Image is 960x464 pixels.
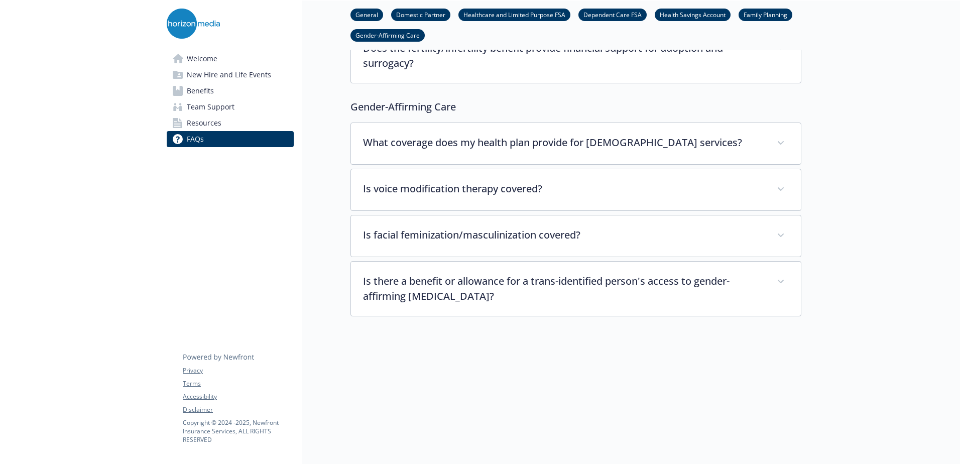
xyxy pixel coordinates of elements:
[167,51,294,67] a: Welcome
[187,67,271,83] span: New Hire and Life Events
[187,51,217,67] span: Welcome
[167,115,294,131] a: Resources
[187,115,221,131] span: Resources
[183,418,293,444] p: Copyright © 2024 - 2025 , Newfront Insurance Services, ALL RIGHTS RESERVED
[739,10,792,19] a: Family Planning
[183,405,293,414] a: Disclaimer
[363,41,765,71] p: Does the fertility/infertility benefit provide financial support for adoption and surrogacy?
[167,83,294,99] a: Benefits
[350,30,425,40] a: Gender-Affirming Care
[183,392,293,401] a: Accessibility
[187,131,204,147] span: FAQs
[351,29,801,83] div: Does the fertility/infertility benefit provide financial support for adoption and surrogacy?
[363,181,765,196] p: Is voice modification therapy covered?
[655,10,731,19] a: Health Savings Account
[578,10,647,19] a: Dependent Care FSA
[183,379,293,388] a: Terms
[350,10,383,19] a: General
[351,262,801,316] div: Is there a benefit or allowance for a trans-identified person's access to gender-affirming [MEDIC...
[167,67,294,83] a: New Hire and Life Events
[167,131,294,147] a: FAQs
[351,123,801,164] div: What coverage does my health plan provide for [DEMOGRAPHIC_DATA] services?
[363,227,765,243] p: Is facial feminization/masculinization covered?
[187,83,214,99] span: Benefits
[391,10,450,19] a: Domestic Partner
[167,99,294,115] a: Team Support
[183,366,293,375] a: Privacy
[351,215,801,257] div: Is facial feminization/masculinization covered?
[458,10,570,19] a: Healthcare and Limited Purpose FSA
[351,169,801,210] div: Is voice modification therapy covered?
[363,135,765,150] p: What coverage does my health plan provide for [DEMOGRAPHIC_DATA] services?
[363,274,765,304] p: Is there a benefit or allowance for a trans-identified person's access to gender-affirming [MEDIC...
[350,99,801,114] p: Gender-Affirming Care
[187,99,234,115] span: Team Support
